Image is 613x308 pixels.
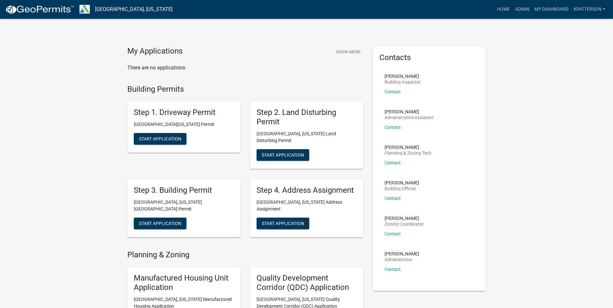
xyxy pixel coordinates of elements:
[79,5,90,14] img: Troup County, Georgia
[385,74,421,78] p: [PERSON_NAME]
[385,186,419,191] p: Building Official
[532,3,571,15] a: My Dashboard
[257,186,357,195] h5: Step 4. Address Assignment
[385,252,419,256] p: [PERSON_NAME]
[257,199,357,212] p: [GEOGRAPHIC_DATA], [US_STATE] Address Assignment
[134,199,234,212] p: [GEOGRAPHIC_DATA], [US_STATE][GEOGRAPHIC_DATA] Permit
[139,221,181,226] span: Start Application
[385,80,421,84] p: Building Inspector
[127,85,363,94] h4: Building Permits
[513,3,532,15] a: Admin
[134,218,186,229] button: Start Application
[257,273,357,292] h5: Quality Development Corridor (QDC) Application
[95,4,173,15] a: [GEOGRAPHIC_DATA], [US_STATE]
[385,180,419,185] p: [PERSON_NAME]
[385,125,401,130] a: Contact
[333,46,363,57] button: Show More
[385,257,419,262] p: Administrator
[134,108,234,117] h5: Step 1. Driveway Permit
[257,218,309,229] button: Start Application
[134,186,234,195] h5: Step 3. Building Permit
[257,108,357,127] h5: Step 2. Land Disturbing Permit
[385,115,434,120] p: Administrative Assistant
[571,3,608,15] a: KPATTERSON
[385,267,401,272] a: Contact
[385,231,401,236] a: Contact
[127,46,183,56] h4: My Applications
[385,196,401,201] a: Contact
[385,160,401,165] a: Contact
[385,89,401,94] a: Contact
[127,250,363,260] h4: Planning & Zoning
[257,149,309,161] button: Start Application
[139,136,181,141] span: Start Application
[385,222,424,226] p: Zoning Coordinator
[262,152,304,157] span: Start Application
[385,151,431,155] p: Planning & Zoning Tech
[257,130,357,144] p: [GEOGRAPHIC_DATA], [US_STATE] Land Disturbing Permit
[262,221,304,226] span: Start Application
[379,53,480,62] h5: Contacts
[127,64,363,72] p: There are no applications
[134,133,186,145] button: Start Application
[385,145,431,149] p: [PERSON_NAME]
[494,3,513,15] a: Home
[385,109,434,114] p: [PERSON_NAME]
[385,216,424,221] p: [PERSON_NAME]
[134,273,234,292] h5: Manufactured Housing Unit Application
[134,121,234,128] p: [GEOGRAPHIC_DATA][US_STATE] Permit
